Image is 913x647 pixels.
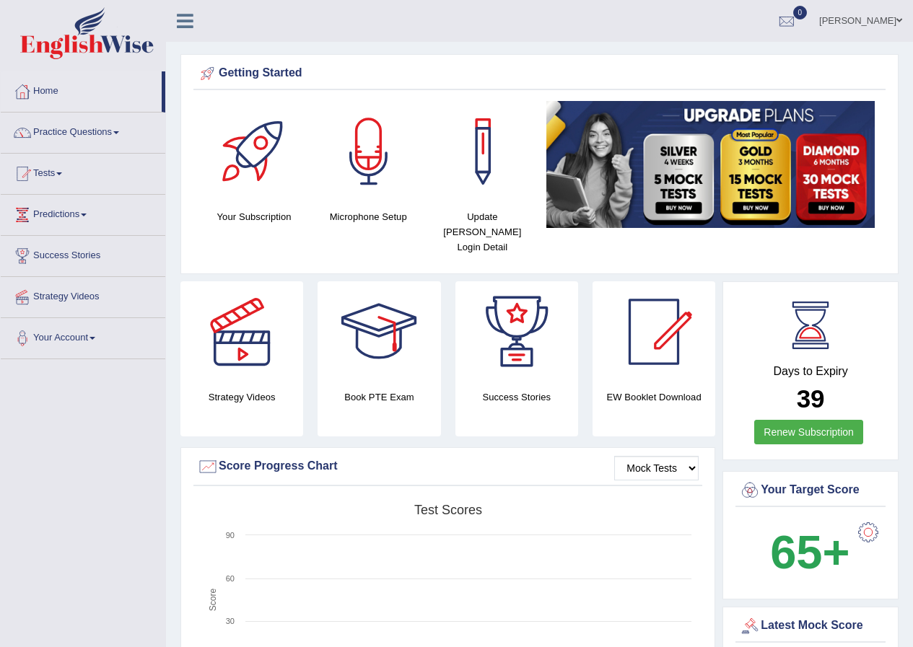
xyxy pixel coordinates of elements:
a: Renew Subscription [754,420,863,444]
a: Home [1,71,162,107]
a: Success Stories [1,236,165,272]
h4: EW Booklet Download [593,389,715,405]
div: Score Progress Chart [197,456,699,477]
div: Your Target Score [739,480,882,501]
text: 90 [226,531,235,540]
tspan: Score [208,589,218,612]
a: Strategy Videos [1,277,165,313]
a: Your Account [1,318,165,354]
h4: Microphone Setup [318,209,418,224]
b: 39 [797,384,825,413]
text: 60 [226,574,235,583]
h4: Book PTE Exam [318,389,440,405]
div: Getting Started [197,63,882,84]
text: 30 [226,617,235,625]
img: small5.jpg [546,101,875,228]
a: Tests [1,154,165,190]
b: 65+ [770,526,849,578]
h4: Your Subscription [204,209,304,224]
a: Practice Questions [1,113,165,149]
h4: Success Stories [455,389,578,405]
h4: Update [PERSON_NAME] Login Detail [432,209,532,255]
tspan: Test scores [414,503,482,517]
span: 0 [793,6,808,19]
h4: Days to Expiry [739,365,882,378]
a: Predictions [1,195,165,231]
h4: Strategy Videos [180,389,303,405]
div: Latest Mock Score [739,615,882,637]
